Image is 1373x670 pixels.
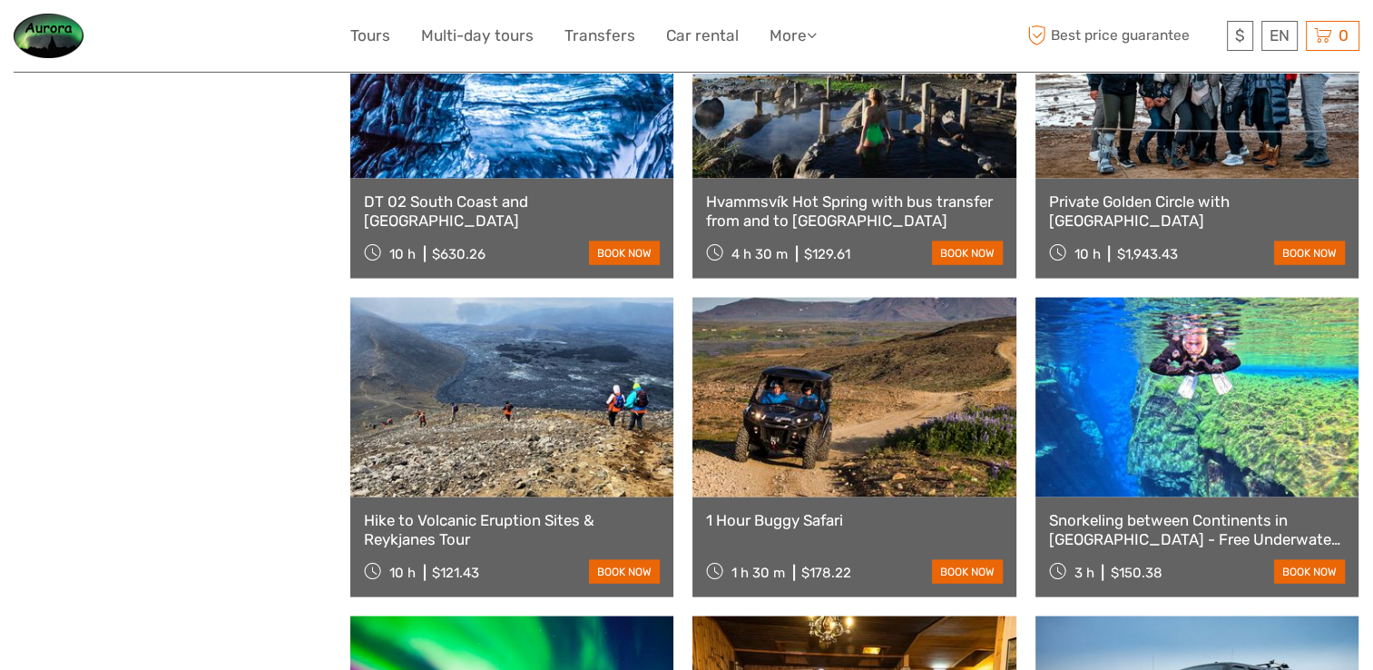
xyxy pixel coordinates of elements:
a: book now [932,241,1003,265]
div: $129.61 [804,246,850,262]
p: We're away right now. Please check back later! [25,32,205,46]
button: Open LiveChat chat widget [209,28,230,50]
a: book now [589,241,660,265]
span: $ [1235,26,1245,44]
span: 3 h [1074,565,1093,581]
div: $178.22 [801,565,851,581]
a: Hike to Volcanic Eruption Sites & Reykjanes Tour [364,511,660,548]
div: EN [1261,21,1298,51]
span: 10 h [389,246,416,262]
a: Transfers [564,23,635,49]
div: $150.38 [1110,565,1162,581]
span: Best price guarantee [1023,21,1222,51]
a: book now [589,560,660,584]
a: 1 Hour Buggy Safari [706,511,1002,529]
a: book now [1274,241,1345,265]
a: book now [932,560,1003,584]
a: Tours [350,23,390,49]
a: Hvammsvík Hot Spring with bus transfer from and to [GEOGRAPHIC_DATA] [706,192,1002,230]
div: $630.26 [432,246,485,262]
a: Snorkeling between Continents in [GEOGRAPHIC_DATA] - Free Underwater Photos [1049,511,1345,548]
a: Car rental [666,23,739,49]
a: More [770,23,817,49]
span: 10 h [1074,246,1100,262]
a: Private Golden Circle with [GEOGRAPHIC_DATA] [1049,192,1345,230]
div: $1,943.43 [1116,246,1177,262]
a: DT 02 South Coast and [GEOGRAPHIC_DATA] [364,192,660,230]
span: 0 [1336,26,1351,44]
img: Guesthouse information [14,14,83,58]
a: book now [1274,560,1345,584]
a: Multi-day tours [421,23,534,49]
div: $121.43 [432,565,479,581]
span: 10 h [389,565,416,581]
span: 1 h 30 m [731,565,785,581]
span: 4 h 30 m [731,246,788,262]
